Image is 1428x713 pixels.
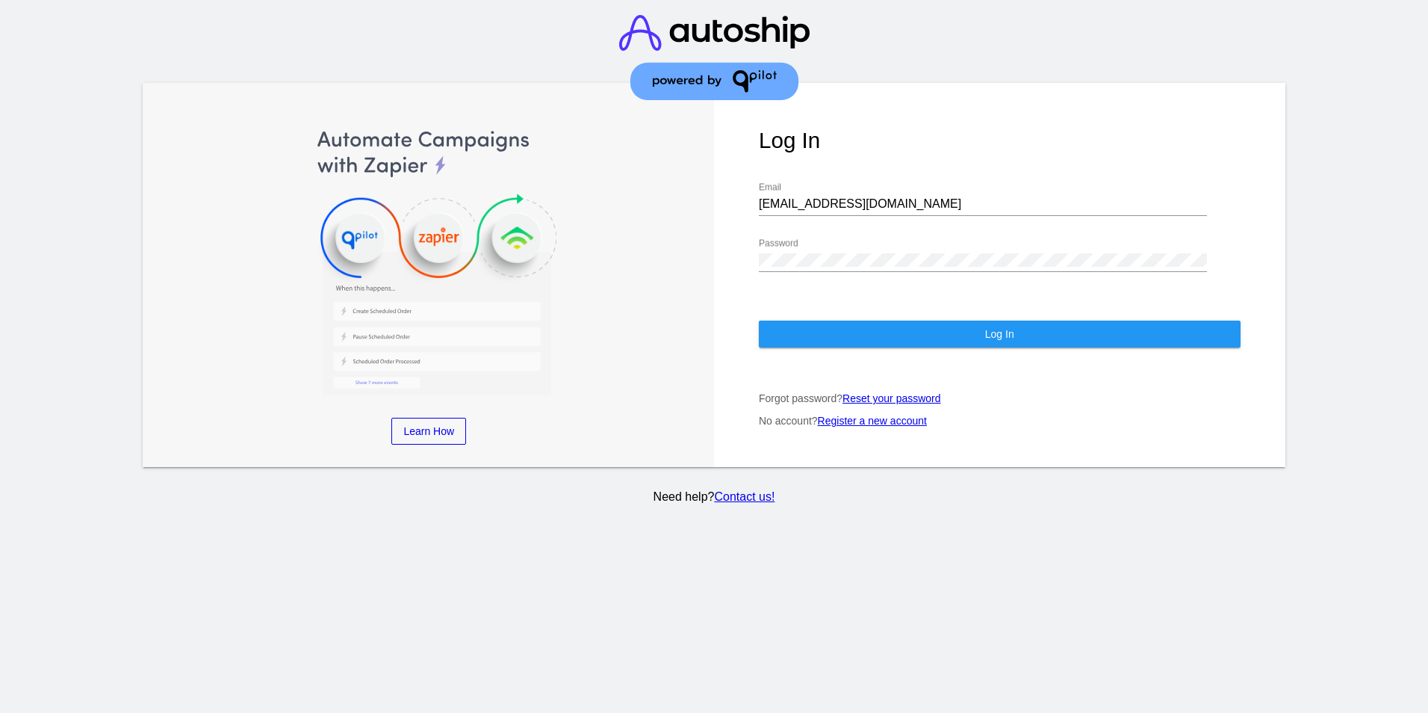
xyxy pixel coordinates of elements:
img: Automate Campaigns with Zapier, QPilot and Klaviyo [188,128,670,395]
a: Reset your password [842,392,941,404]
p: Need help? [140,490,1288,504]
h1: Log In [759,128,1241,153]
p: Forgot password? [759,392,1241,404]
span: Log In [985,328,1014,340]
input: Email [759,197,1207,211]
a: Learn How [391,418,466,445]
a: Contact us! [714,490,774,503]
button: Log In [759,321,1241,348]
a: Register a new account [818,415,927,427]
p: No account? [759,415,1241,427]
span: Learn How [403,425,454,437]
